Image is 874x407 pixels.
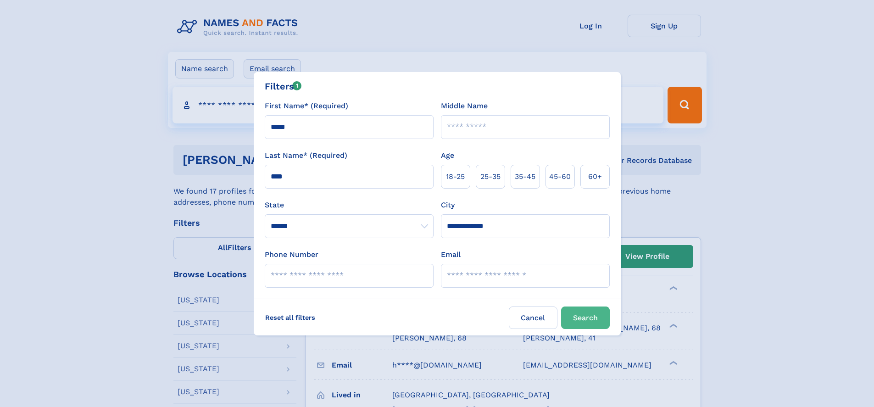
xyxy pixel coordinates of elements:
label: Middle Name [441,100,488,112]
label: First Name* (Required) [265,100,348,112]
label: Reset all filters [259,307,321,329]
label: Email [441,249,461,260]
button: Search [561,307,610,329]
label: City [441,200,455,211]
label: Cancel [509,307,557,329]
label: Phone Number [265,249,318,260]
span: 18‑25 [446,171,465,182]
span: 45‑60 [549,171,571,182]
span: 35‑45 [515,171,535,182]
div: Filters [265,79,302,93]
label: Last Name* (Required) [265,150,347,161]
span: 25‑35 [480,171,501,182]
label: Age [441,150,454,161]
label: State [265,200,434,211]
span: 60+ [588,171,602,182]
